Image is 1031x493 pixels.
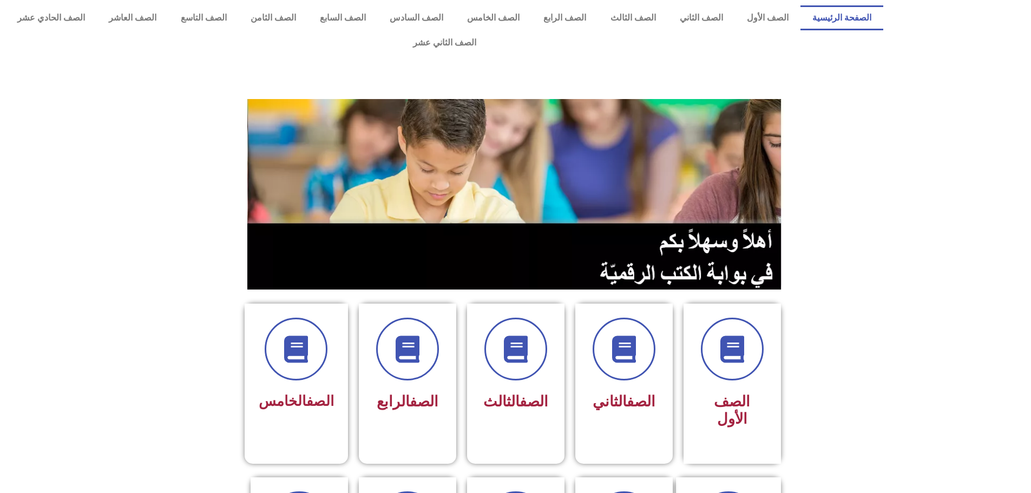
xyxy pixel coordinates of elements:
a: الصف الثاني عشر [5,30,883,55]
span: الصف الأول [714,393,750,428]
span: الثالث [483,393,548,410]
a: الصف السادس [378,5,455,30]
a: الصف التاسع [168,5,238,30]
a: الصف الخامس [455,5,531,30]
a: الصف [627,393,655,410]
a: الصف الرابع [531,5,598,30]
a: الصف [306,393,334,409]
span: الرابع [377,393,438,410]
a: الصف الثاني [668,5,735,30]
span: الخامس [259,393,334,409]
a: الصف الثامن [239,5,308,30]
span: الثاني [593,393,655,410]
a: الصف السابع [308,5,378,30]
a: الصف [410,393,438,410]
a: الصف العاشر [97,5,168,30]
a: الصف الأول [735,5,800,30]
a: الصف الحادي عشر [5,5,97,30]
a: الصف [520,393,548,410]
a: الصفحة الرئيسية [800,5,883,30]
a: الصف الثالث [598,5,667,30]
